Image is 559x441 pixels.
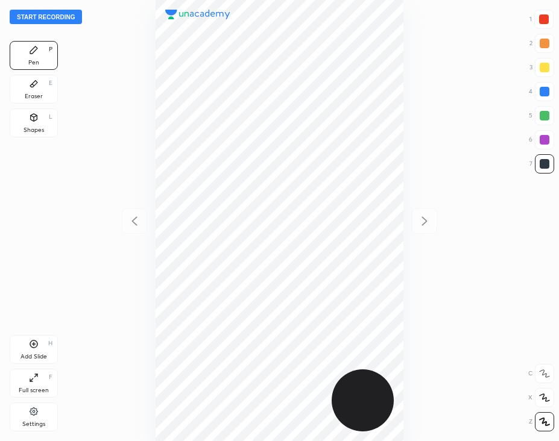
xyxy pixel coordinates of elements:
div: 6 [529,130,554,149]
div: Pen [28,60,39,66]
div: C [528,364,554,383]
div: 7 [529,154,554,174]
div: P [49,46,52,52]
img: logo.38c385cc.svg [165,10,230,19]
div: Add Slide [21,354,47,360]
div: 4 [529,82,554,101]
div: X [528,388,554,407]
div: 3 [529,58,554,77]
div: Eraser [25,93,43,99]
div: 1 [529,10,554,29]
div: 5 [529,106,554,125]
div: 2 [529,34,554,53]
div: F [49,374,52,380]
div: H [48,340,52,346]
div: Z [529,412,554,431]
div: Full screen [19,387,49,393]
div: Settings [22,421,45,427]
div: Shapes [24,127,44,133]
div: L [49,114,52,120]
button: Start recording [10,10,82,24]
div: E [49,80,52,86]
